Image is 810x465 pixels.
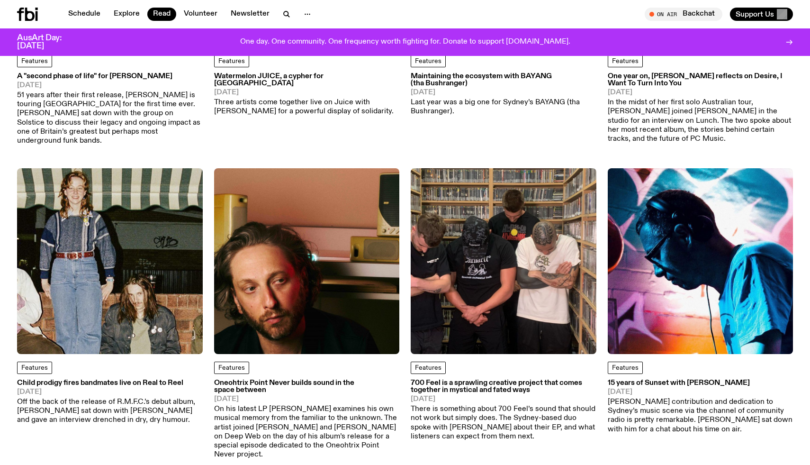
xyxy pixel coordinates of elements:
[17,389,203,396] span: [DATE]
[608,98,793,144] p: In the midst of her first solo Australian tour, [PERSON_NAME] joined [PERSON_NAME] in the studio ...
[411,362,446,374] a: Features
[17,34,78,50] h3: AusArt Day: [DATE]
[608,168,793,354] img: Image of Simon Caldwell DJing. He is lit up by blue light against a graffiti brick wall background
[21,365,48,371] span: Features
[411,380,596,441] a: 700 Feel is a sprawling creative project that comes together in mystical and fated ways[DATE]Ther...
[415,58,441,64] span: Features
[411,73,596,87] h3: Maintaining the ecosystem with BAYANG (tha Bushranger)
[214,89,400,96] span: [DATE]
[17,55,52,67] a: Features
[608,55,643,67] a: Features
[240,38,570,46] p: One day. One community. One frequency worth fighting for. Donate to support [DOMAIN_NAME].
[214,73,400,87] h3: Watermelon JUICE, a cypher for [GEOGRAPHIC_DATA]
[608,89,793,96] span: [DATE]
[411,380,596,394] h3: 700 Feel is a sprawling creative project that comes together in mystical and fated ways
[608,380,793,387] h3: 15 years of Sunset with [PERSON_NAME]
[17,73,203,146] a: A "second phase of life" for [PERSON_NAME][DATE]51 years after their first release, [PERSON_NAME]...
[218,58,245,64] span: Features
[17,380,203,425] a: Child prodigy fires bandmates live on Real to Reel[DATE]Off the back of the release of R.M.F.C.’s...
[415,365,441,371] span: Features
[218,365,245,371] span: Features
[214,168,400,354] img: image of the artist Oneohtrix Point Never in a room. Behind his head is a desk with old speakers ...
[17,168,203,354] img: A film photograph of the four band members of R.M.F.C. They are sitting (and one is standing) aga...
[411,168,596,354] img: The two members of 700 Feel stand in the fbi music library with presenter John Troughton and arti...
[612,58,639,64] span: Features
[612,365,639,371] span: Features
[214,98,400,116] p: Three artists come together live on Juice with [PERSON_NAME] for a powerful display of solidarity.
[730,8,793,21] button: Support Us
[411,55,446,67] a: Features
[608,362,643,374] a: Features
[214,405,400,459] p: On his latest LP [PERSON_NAME] examines his own musical memory from the familiar to the unknown. ...
[411,89,596,96] span: [DATE]
[21,58,48,64] span: Features
[108,8,145,21] a: Explore
[214,362,249,374] a: Features
[214,380,400,394] h3: Oneohtrix Point Never builds sound in the space between
[17,380,203,387] h3: Child prodigy fires bandmates live on Real to Reel
[17,73,203,80] h3: A "second phase of life" for [PERSON_NAME]
[645,8,722,21] button: On AirBackchat
[17,82,203,89] span: [DATE]
[214,380,400,460] a: Oneohtrix Point Never builds sound in the space between[DATE]On his latest LP [PERSON_NAME] exami...
[214,396,400,403] span: [DATE]
[214,73,400,117] a: Watermelon JUICE, a cypher for [GEOGRAPHIC_DATA][DATE]Three artists come together live on Juice w...
[608,380,793,434] a: 15 years of Sunset with [PERSON_NAME][DATE][PERSON_NAME] contribution and dedication to Sydney’s ...
[214,55,249,67] a: Features
[225,8,275,21] a: Newsletter
[147,8,176,21] a: Read
[736,10,774,18] span: Support Us
[411,98,596,116] p: Last year was a big one for Sydney’s BAYANG (tha Bushranger).
[17,362,52,374] a: Features
[411,73,596,117] a: Maintaining the ecosystem with BAYANG (tha Bushranger)[DATE]Last year was a big one for Sydney’s ...
[411,405,596,441] p: There is something about 700 Feel’s sound that should not work but simply does. The Sydney-based ...
[608,73,793,144] a: One year on, [PERSON_NAME] reflects on Desire, I Want To Turn Into You[DATE]In the midst of her f...
[608,398,793,434] p: [PERSON_NAME] contribution and dedication to Sydney’s music scene via the channel of community ra...
[608,389,793,396] span: [DATE]
[608,73,793,87] h3: One year on, [PERSON_NAME] reflects on Desire, I Want To Turn Into You
[17,398,203,425] p: Off the back of the release of R.M.F.C.’s debut album, [PERSON_NAME] sat down with [PERSON_NAME] ...
[178,8,223,21] a: Volunteer
[411,396,596,403] span: [DATE]
[63,8,106,21] a: Schedule
[17,91,203,146] p: 51 years after their first release, [PERSON_NAME] is touring [GEOGRAPHIC_DATA] for the first time...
